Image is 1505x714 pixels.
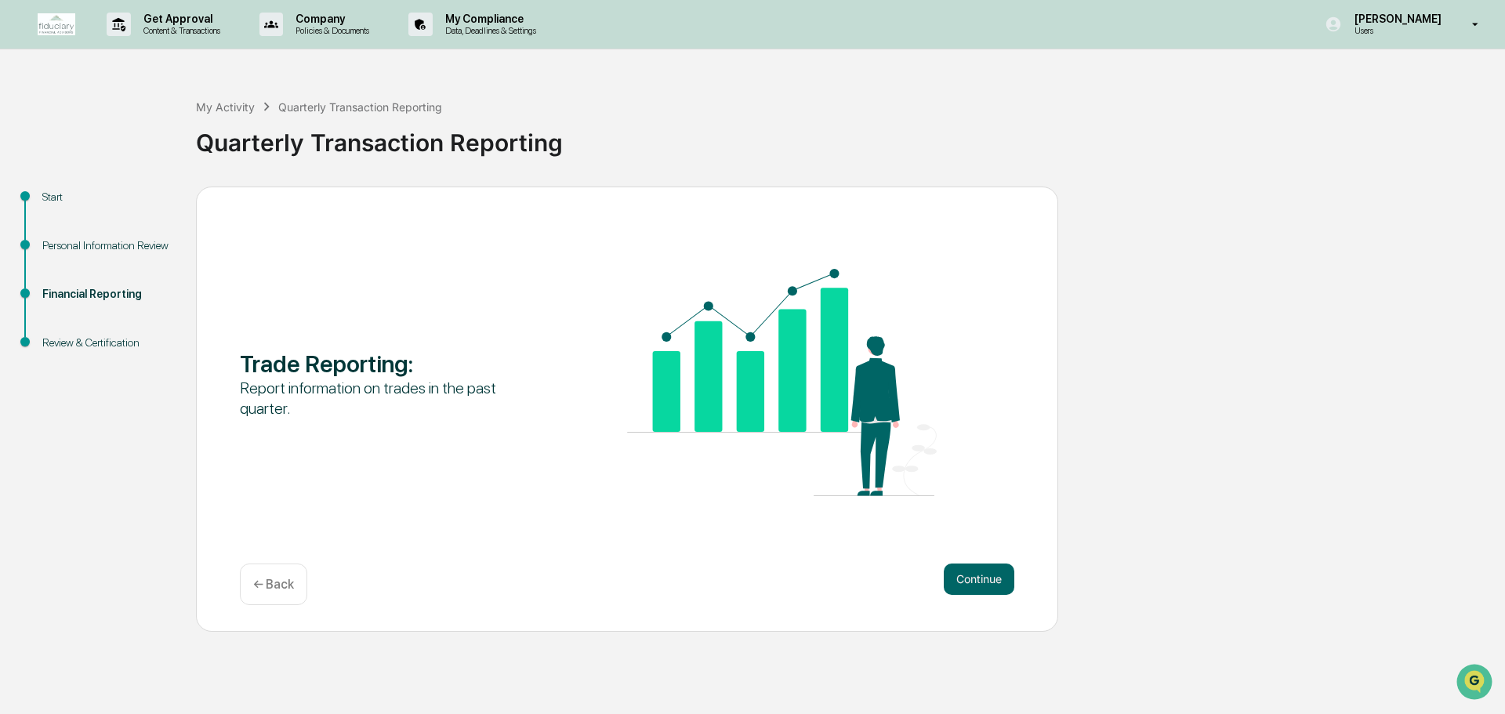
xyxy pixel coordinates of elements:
p: [PERSON_NAME] [1342,13,1449,25]
p: How can we help? [16,33,285,58]
div: Quarterly Transaction Reporting [278,100,442,114]
p: My Compliance [433,13,544,25]
button: Continue [944,564,1014,595]
a: 🔎Data Lookup [9,221,105,249]
div: Start new chat [53,120,257,136]
img: logo [38,13,75,35]
div: Review & Certification [42,335,171,351]
p: Get Approval [131,13,228,25]
span: Preclearance [31,198,101,213]
span: Attestations [129,198,194,213]
button: Start new chat [267,125,285,143]
p: Content & Transactions [131,25,228,36]
div: Quarterly Transaction Reporting [196,116,1497,157]
div: 🖐️ [16,199,28,212]
div: Report information on trades in the past quarter. [240,378,549,419]
span: Pylon [156,266,190,277]
div: Personal Information Review [42,237,171,254]
a: 🖐️Preclearance [9,191,107,219]
div: My Activity [196,100,255,114]
div: 🔎 [16,229,28,241]
img: 1746055101610-c473b297-6a78-478c-a979-82029cc54cd1 [16,120,44,148]
div: We're available if you need us! [53,136,198,148]
p: ← Back [253,577,294,592]
div: Start [42,189,171,205]
div: Trade Reporting : [240,350,549,378]
span: Data Lookup [31,227,99,243]
p: Users [1342,25,1449,36]
p: Company [283,13,377,25]
div: Financial Reporting [42,286,171,303]
div: 🗄️ [114,199,126,212]
img: Trade Reporting [627,269,937,496]
p: Policies & Documents [283,25,377,36]
iframe: Open customer support [1455,662,1497,705]
a: Powered byPylon [111,265,190,277]
p: Data, Deadlines & Settings [433,25,544,36]
a: 🗄️Attestations [107,191,201,219]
